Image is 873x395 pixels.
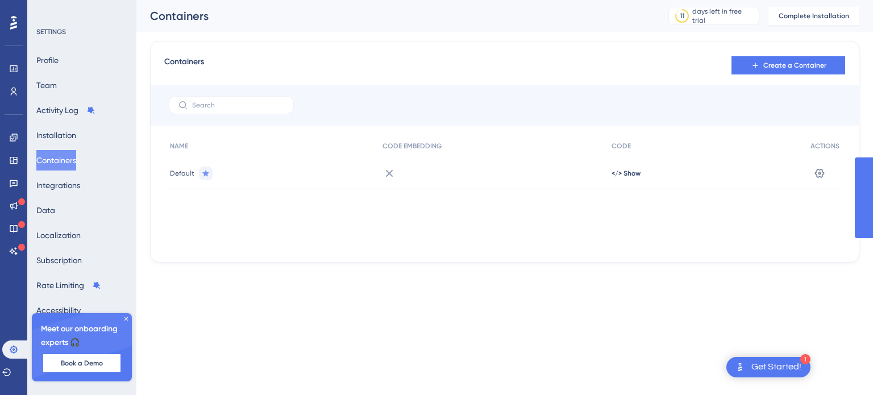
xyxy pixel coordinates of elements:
div: Open Get Started! checklist, remaining modules: 1 [726,357,810,377]
span: CODE [612,142,631,151]
button: Book a Demo [43,354,120,372]
button: Integrations [36,175,80,196]
div: 11 [680,11,684,20]
div: SETTINGS [36,27,128,36]
span: Book a Demo [61,359,103,368]
img: launcher-image-alternative-text [733,360,747,374]
div: days left in free trial [692,7,755,25]
div: Containers [150,8,640,24]
button: Data [36,200,55,221]
button: Team [36,75,57,95]
button: Containers [36,150,76,171]
button: Installation [36,125,76,145]
button: Create a Container [731,56,845,74]
button: Rate Limiting [36,275,101,296]
button: </> Show [612,169,641,178]
button: Localization [36,225,81,246]
span: Create a Container [763,61,826,70]
span: Default [170,169,194,178]
button: Complete Installation [768,7,859,25]
button: Activity Log [36,100,95,120]
span: Complete Installation [779,11,849,20]
span: Meet our onboarding experts 🎧 [41,322,123,350]
span: Containers [164,55,204,76]
iframe: UserGuiding AI Assistant Launcher [825,350,859,384]
span: CODE EMBEDDING [383,142,442,151]
input: Search [192,101,284,109]
span: ACTIONS [810,142,839,151]
span: NAME [170,142,188,151]
div: Get Started! [751,361,801,373]
button: Profile [36,50,59,70]
div: 1 [800,354,810,364]
button: Subscription [36,250,82,271]
button: Accessibility [36,300,81,321]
